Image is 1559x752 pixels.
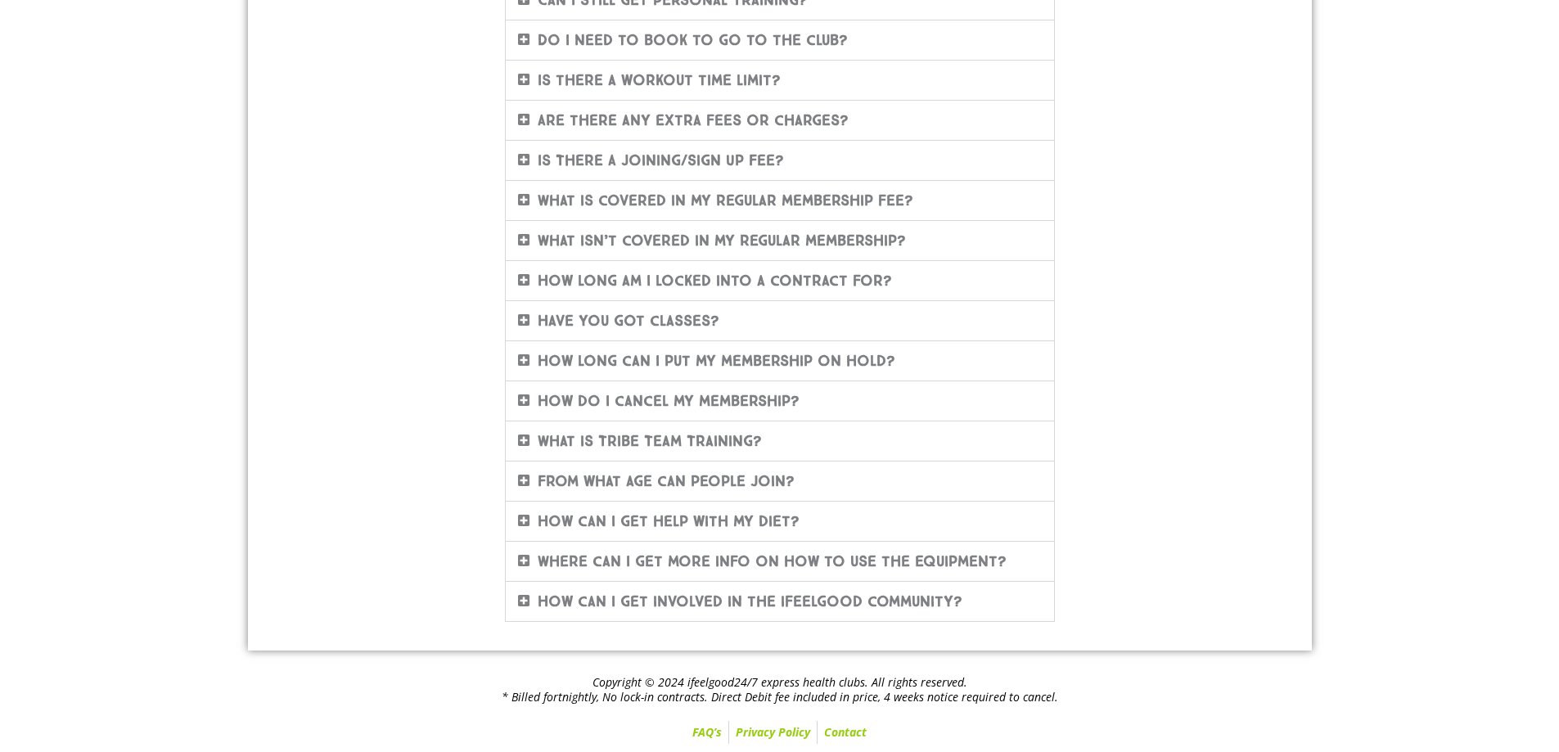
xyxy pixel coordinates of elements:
div: Do I need to book to go to the club? [506,20,1054,60]
a: How can I get help with my diet? [538,512,800,530]
a: Where can I get more info on how to use the equipment? [538,552,1007,570]
a: How long can I put my membership on hold? [538,352,895,370]
a: What is Tribe Team Training? [538,432,762,450]
a: Have you got classes? [538,312,719,330]
div: Is There A Joining/Sign Up Fee? [506,141,1054,180]
a: Is there a workout time limit? [538,71,781,89]
a: Contact [818,721,873,744]
h2: Copyright © 2024 ifeelgood24/7 express health clubs. All rights reserved. * Billed fortnightly, N... [256,675,1304,705]
a: Privacy Policy [729,721,817,744]
div: How can I get involved in the ifeelgood community? [506,582,1054,621]
a: How do I cancel my membership? [538,392,800,410]
div: Have you got classes? [506,301,1054,340]
a: FAQ’s [686,721,728,744]
nav: Menu [256,721,1304,744]
a: From what age can people join? [538,472,795,490]
div: What is Tribe Team Training? [506,421,1054,461]
div: Is there a workout time limit? [506,61,1054,100]
div: How long am I locked into a contract for? [506,261,1054,300]
a: How can I get involved in the ifeelgood community? [538,592,962,610]
div: How long can I put my membership on hold? [506,341,1054,381]
a: Are there any extra fees or charges? [538,111,849,129]
a: What isn’t covered in my regular membership? [538,232,906,250]
div: What is covered in my regular membership fee? [506,181,1054,220]
a: Is There A Joining/Sign Up Fee? [538,151,784,169]
a: Do I need to book to go to the club? [538,31,848,49]
div: Where can I get more info on how to use the equipment? [506,542,1054,581]
div: How can I get help with my diet? [506,502,1054,541]
div: From what age can people join? [506,462,1054,501]
div: Are there any extra fees or charges? [506,101,1054,140]
a: How long am I locked into a contract for? [538,272,892,290]
div: What isn’t covered in my regular membership? [506,221,1054,260]
div: How do I cancel my membership? [506,381,1054,421]
a: What is covered in my regular membership fee? [538,191,913,209]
